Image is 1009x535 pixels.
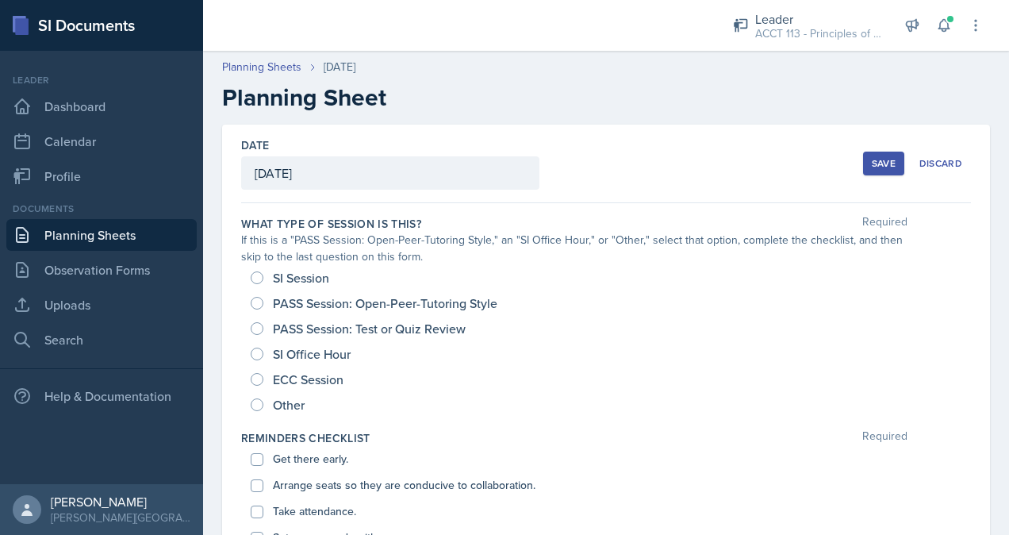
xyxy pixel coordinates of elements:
[241,232,907,265] div: If this is a "PASS Session: Open-Peer-Tutoring Style," an "SI Office Hour," or "Other," select th...
[273,503,356,520] label: Take attendance.
[273,371,343,387] span: ECC Session
[755,25,882,42] div: ACCT 113 - Principles of Accounting I / Fall 2025
[6,73,197,87] div: Leader
[273,346,351,362] span: SI Office Hour
[755,10,882,29] div: Leader
[919,157,962,170] div: Discard
[222,59,301,75] a: Planning Sheets
[241,216,421,232] label: What type of session is this?
[324,59,355,75] div: [DATE]
[6,160,197,192] a: Profile
[273,397,305,413] span: Other
[51,510,190,525] div: [PERSON_NAME][GEOGRAPHIC_DATA]
[863,152,904,175] button: Save
[241,137,269,153] label: Date
[911,152,971,175] button: Discard
[241,430,370,446] label: Reminders Checklist
[6,202,197,216] div: Documents
[872,157,896,170] div: Save
[51,494,190,510] div: [PERSON_NAME]
[222,83,990,112] h2: Planning Sheet
[6,254,197,286] a: Observation Forms
[862,216,907,232] span: Required
[6,90,197,122] a: Dashboard
[273,295,497,311] span: PASS Session: Open-Peer-Tutoring Style
[6,289,197,321] a: Uploads
[6,125,197,157] a: Calendar
[6,380,197,412] div: Help & Documentation
[862,430,907,446] span: Required
[6,324,197,356] a: Search
[273,270,329,286] span: SI Session
[273,477,535,494] label: Arrange seats so they are conducive to collaboration.
[6,219,197,251] a: Planning Sheets
[273,451,348,468] label: Get there early.
[273,321,466,337] span: PASS Session: Test or Quiz Review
